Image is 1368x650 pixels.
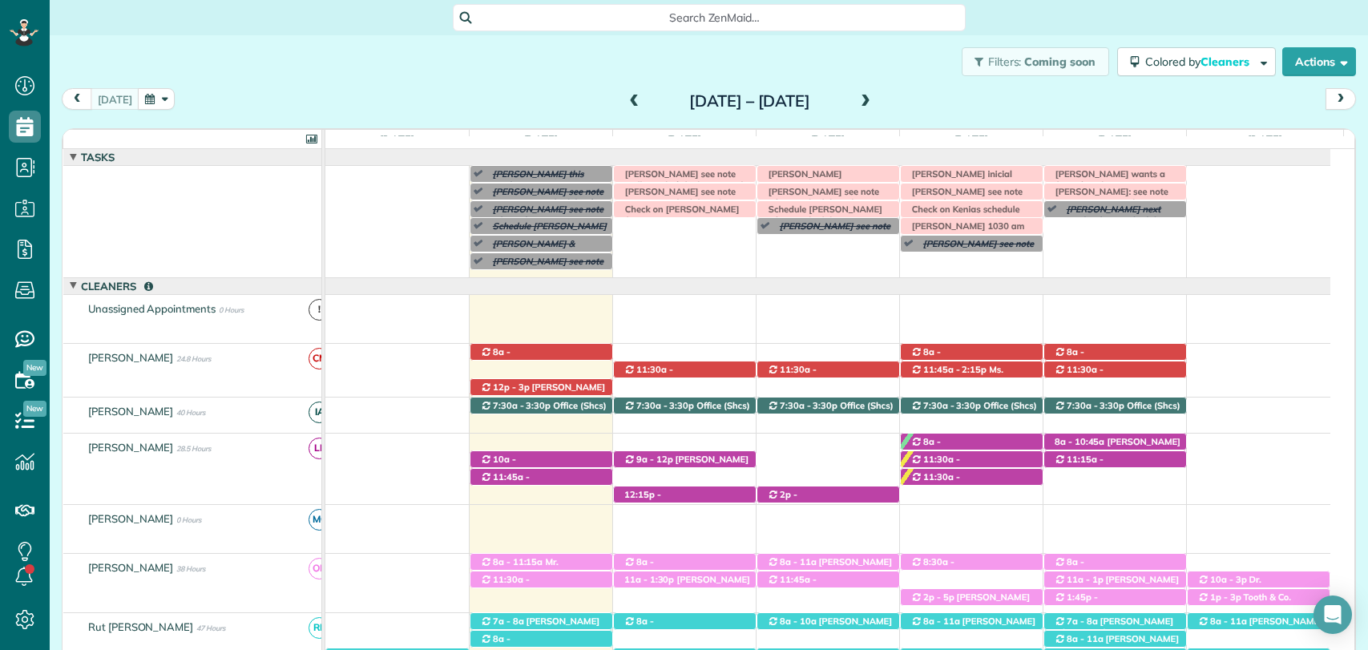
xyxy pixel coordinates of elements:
div: [STREET_ADDRESS][PERSON_NAME] [901,589,1043,606]
span: [PERSON_NAME] see note (Call to ask if she has moved into her house downstairs to update cleaning... [617,168,743,225]
div: [STREET_ADDRESS][PERSON_NAME] [1044,361,1186,378]
div: [STREET_ADDRESS] [901,434,1043,450]
span: [PERSON_NAME] ([PHONE_NUMBER]) [910,616,1035,638]
div: [STREET_ADDRESS] [1188,613,1330,630]
div: [STREET_ADDRESS] [1188,589,1330,606]
div: 11940 [US_STATE] 181 - Fairhope, AL, 36532 [1044,398,1186,414]
span: [PERSON_NAME] 1030 am [904,220,1026,232]
span: [PERSON_NAME] ([PHONE_NUMBER]) [767,500,867,523]
span: 11:45a - 3:15p [480,471,530,494]
span: Colored by [1145,55,1255,69]
div: [STREET_ADDRESS] [901,469,1043,486]
div: [STREET_ADDRESS] [901,613,1043,630]
span: 7a - 8a [1066,616,1099,627]
span: Coming soon [1024,55,1096,69]
span: [DATE] [377,133,418,146]
span: [PERSON_NAME] [85,405,177,418]
span: [PERSON_NAME] ([PHONE_NUMBER]) [910,357,1016,380]
span: 8a - 11:30a [910,346,942,369]
span: [PERSON_NAME] ([PHONE_NUMBER]) [767,616,892,638]
span: [PERSON_NAME] (The Verandas) [1054,616,1173,638]
span: [DATE] [664,133,705,146]
span: 47 Hours [196,624,225,632]
span: 8a - 10:30a [623,556,655,579]
span: Schedule [PERSON_NAME] (Please schedule [PERSON_NAME] for an initial cleaning on a [DATE]. Thanks) [761,204,894,249]
span: [PERSON_NAME] ([PHONE_NUMBER]) [910,465,998,487]
div: [STREET_ADDRESS] [757,554,899,571]
div: [STREET_ADDRESS] [470,613,612,630]
div: 11940 [US_STATE] 181 - Fairhope, AL, 36532 [614,398,756,414]
span: [PERSON_NAME] ([PHONE_NUMBER]) [623,627,729,649]
span: 8:30a - 12:15p [910,556,954,579]
span: 11a - 1p [1066,574,1104,585]
span: 8a - 11:15a [1054,346,1085,369]
span: Tasks [78,151,118,164]
span: [PERSON_NAME] & [PERSON_NAME] See note (Move [PERSON_NAME] for [DATE] & [PERSON_NAME] for [DATE].... [485,238,607,318]
span: [PERSON_NAME] [85,561,177,574]
span: [PERSON_NAME] see note (Llamarla para ver si quiere que se le limpie en la tarde el dia [PERSON_N... [485,204,607,249]
span: 11:45a - 2:30p [767,574,817,596]
span: 8a - 10:30a [910,436,942,458]
span: Office (Shcs) ([PHONE_NUMBER]) [767,400,894,422]
div: [STREET_ADDRESS] [470,571,612,588]
span: Office (Shcs) ([PHONE_NUMBER]) [1054,400,1180,422]
span: Tooth & Co. ([PHONE_NUMBER]) [1197,591,1291,614]
span: [PERSON_NAME]: see note ([PERSON_NAME] hacer su deep clean y sola. La casa es pequena, no esta mu... [1047,186,1179,232]
span: 11a - 1:30p [623,574,676,585]
div: [STREET_ADDRESS] [1044,589,1186,606]
div: [STREET_ADDRESS] [614,361,756,378]
span: [PERSON_NAME] see note (wants to schedule a cleaning for next available appointment, prefers afte... [772,220,890,277]
span: [PERSON_NAME] [85,512,177,525]
span: 1:45p - 4:45p [1054,591,1098,614]
div: [STREET_ADDRESS][PERSON_NAME] [901,361,1043,378]
div: [STREET_ADDRESS] [470,554,612,571]
span: [PERSON_NAME] ([PHONE_NUMBER]) [910,482,1011,505]
div: [STREET_ADDRESS] [614,451,756,468]
span: MC [309,509,330,531]
span: 28.5 Hours [176,444,211,453]
div: [STREET_ADDRESS] [614,486,756,503]
div: [STREET_ADDRESS] [757,613,899,630]
span: [DATE] [1095,133,1136,146]
span: [PERSON_NAME] ([PHONE_NUMBER]) [623,454,749,476]
span: Rut [PERSON_NAME] [85,620,196,633]
span: Office (Shcs) ([PHONE_NUMBER]) [623,400,750,422]
button: Actions [1282,47,1356,76]
span: 8a - 11a [1066,633,1104,644]
div: [STREET_ADDRESS] [757,361,899,378]
div: [STREET_ADDRESS][PERSON_NAME] [470,631,612,648]
button: [DATE] [91,88,139,110]
div: [STREET_ADDRESS] [1044,344,1186,361]
div: Open Intercom Messenger [1314,595,1352,634]
div: 11940 [US_STATE] 181 - Fairhope, AL, 36532 [901,398,1043,414]
span: [PERSON_NAME] ([PHONE_NUMBER]) [480,465,586,487]
span: [PERSON_NAME] ([PHONE_NUMBER]) [910,567,1016,590]
div: [STREET_ADDRESS] [470,469,612,486]
span: 8a - 10:45a [1054,556,1085,579]
span: [PERSON_NAME] ([PHONE_NUMBER]) [623,574,750,596]
span: [PERSON_NAME] ([PHONE_NUMBER]) [910,447,1016,470]
span: 7:30a - 3:30p [636,400,696,411]
span: Cleaners [78,280,156,293]
span: [PERSON_NAME] ([PHONE_NUMBER]) [767,375,854,398]
span: [PERSON_NAME] ([PHONE_NUMBER]) [480,616,599,638]
span: [PERSON_NAME] ([PHONE_NUMBER]) [1054,603,1154,625]
span: 10a - 12:30p [480,454,516,476]
span: [DATE] [951,133,992,146]
span: 8a - 11:30a [480,346,511,369]
span: [PERSON_NAME] ([PHONE_NUMBER]) [480,585,567,608]
span: [PERSON_NAME] ([PHONE_NUMBER]) [623,500,724,523]
span: New [23,360,46,376]
span: 8a - 11a [922,616,961,627]
div: [STREET_ADDRESS] [1044,554,1186,571]
span: New [23,401,46,417]
span: 38 Hours [176,564,205,573]
div: [STREET_ADDRESS] [1044,451,1186,468]
span: 11:30a - 2:30p [1054,364,1104,386]
span: 0 Hours [176,515,201,524]
span: 11:30a - 3p [623,364,673,386]
span: 7a - 8a [492,616,525,627]
span: Office (Shcs) ([PHONE_NUMBER]) [480,400,607,422]
span: Cleaners [1201,55,1252,69]
span: 8a - 10:45a [1054,436,1106,447]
